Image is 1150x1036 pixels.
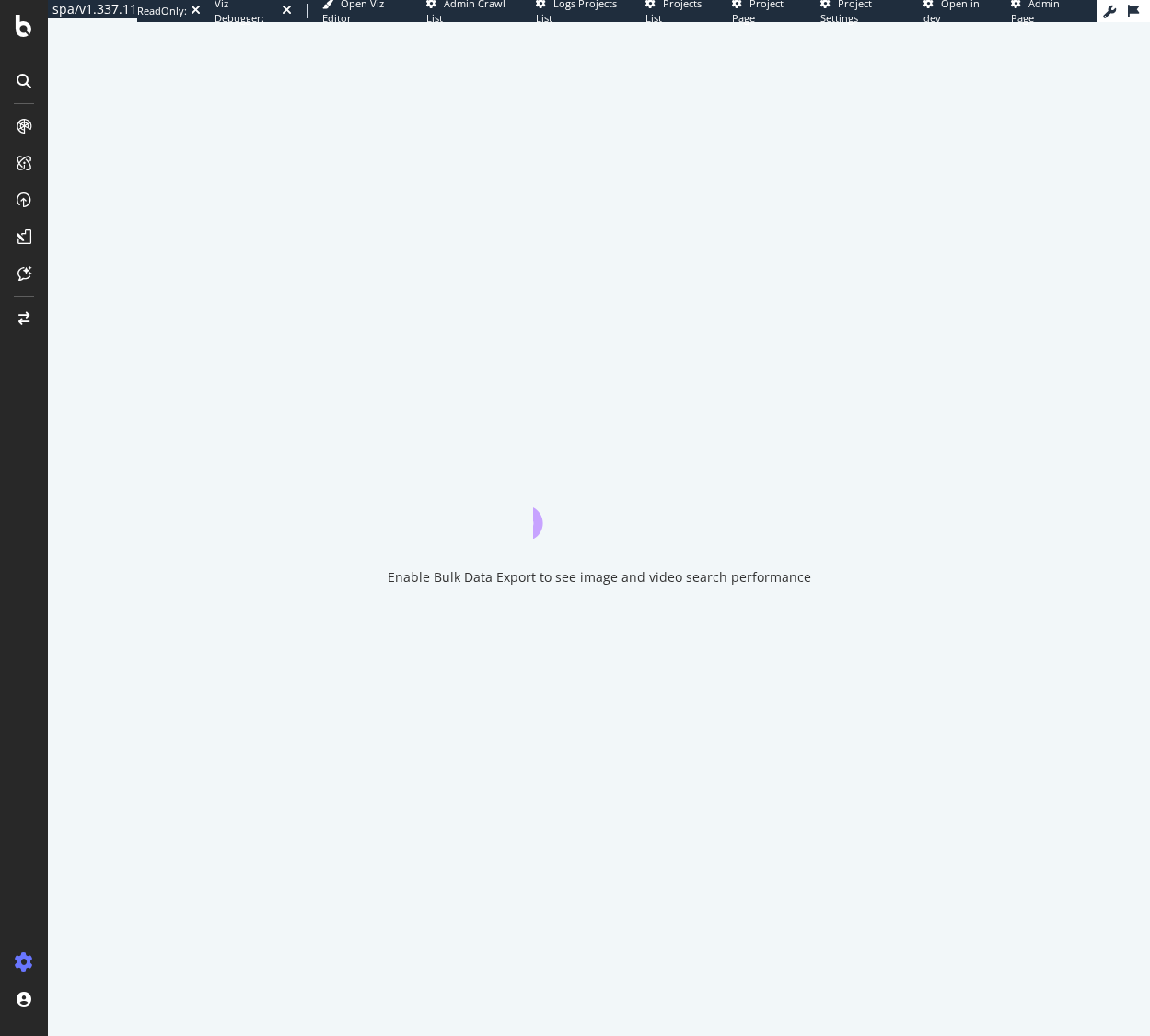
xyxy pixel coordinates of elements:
[137,4,187,18] div: ReadOnly:
[533,472,666,539] div: animation
[388,568,811,587] div: Enable Bulk Data Export to see image and video search performance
